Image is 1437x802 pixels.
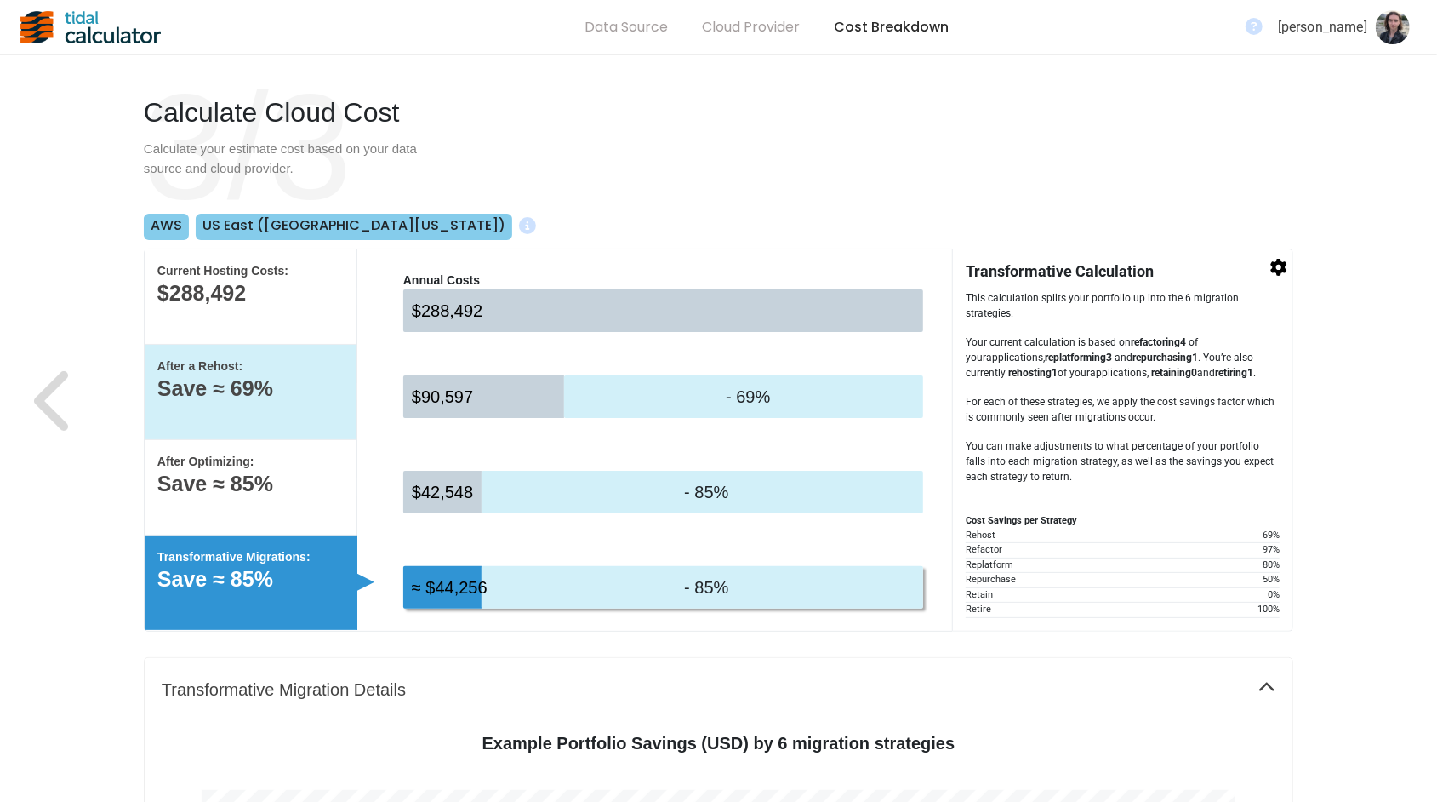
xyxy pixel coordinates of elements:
[157,358,344,375] p: After a Rehost:
[157,262,344,280] p: Current Hosting Costs:
[1263,573,1280,587] div: 50 %
[151,217,182,233] h5: AWS
[953,290,1292,321] p: This calculation splits your portfolio up into the 6 migration strategies.
[157,570,344,587] p: Save ≈ 85%
[1151,367,1197,379] b: retaining 0
[157,475,344,492] p: Save ≈ 85%
[202,730,1235,790] div: Example Portfolio Savings ( USD ) by 6 migration strategies
[1376,10,1410,44] img: user-data
[966,559,1013,573] div: Replatform
[966,529,995,543] div: Rehost
[157,380,344,397] p: Save ≈ 69%
[1271,5,1417,49] button: [PERSON_NAME]user-data
[676,471,728,505] p: - 85%
[162,684,406,696] p: Transformative Migration Details
[1263,543,1280,558] div: 97 %
[145,658,1292,722] button: Transformative Migration Details
[1246,17,1271,37] a: FAQ
[676,566,728,600] p: - 85%
[953,335,1292,381] p: Your current calculation is based on of your application s, and . You’re also currently of your a...
[1257,603,1280,617] div: 100 %
[403,375,473,410] p: $90,597
[966,573,1016,587] div: Repurchase
[403,471,473,505] p: $42,548
[157,453,344,471] p: After Optimizing:
[953,394,1292,425] p: For each of these strategies, we apply the cost savings factor which is commonly seen after migra...
[1132,352,1198,364] b: repurchasing 1
[157,548,344,566] p: Transformative Migrations:
[953,438,1292,484] p: You can make adjustments to what percentage of your portfolio falls into each migration strategy,...
[196,214,512,240] button: US East ([GEOGRAPHIC_DATA][US_STATE])
[144,140,352,153] h1: 3/3
[966,514,1077,529] div: Cost Savings per Strategy
[966,603,991,617] div: Retire
[403,272,923,289] p: Annual Costs
[1215,367,1253,379] b: retiring 1
[519,214,545,240] a: FAQ
[953,249,1166,284] h1: Transformative Calculation
[1263,559,1280,573] div: 80 %
[1131,336,1186,348] b: refactoring 4
[1263,529,1280,543] div: 69 %
[403,289,482,324] p: $288,492
[1008,367,1058,379] b: rehosting 1
[717,375,770,410] p: - 69%
[20,1,330,54] a: home
[157,284,344,301] p: $288,492
[403,566,488,600] p: ≈ $44,256
[1045,352,1112,364] b: replatforming 3
[202,217,505,233] h5: US East ([GEOGRAPHIC_DATA][US_STATE])
[1278,17,1367,37] div: [PERSON_NAME]
[1268,588,1280,603] div: 0 %
[966,543,1002,558] div: Refactor
[966,588,993,603] div: Retain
